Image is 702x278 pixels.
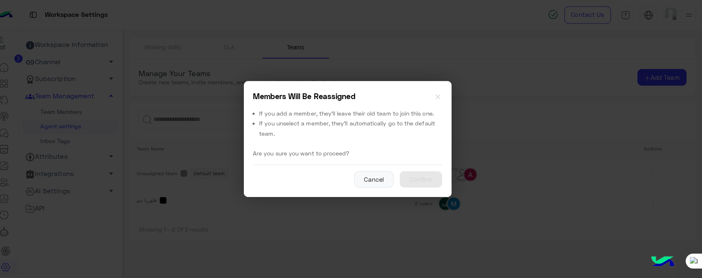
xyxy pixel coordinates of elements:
button: Cancel [358,169,396,186]
button: Close [436,89,445,101]
p: If you unselect a member, they'll automatically go to the default team. [264,117,445,137]
p: Are you sure you want to proceed? [257,147,353,157]
img: hulul-logo.png [649,245,677,274]
h5: Members Will Be Reassigned [257,89,359,101]
button: Confirm [403,169,445,186]
p: If you add a member, they'll leave their old team to join this one. [264,107,445,117]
